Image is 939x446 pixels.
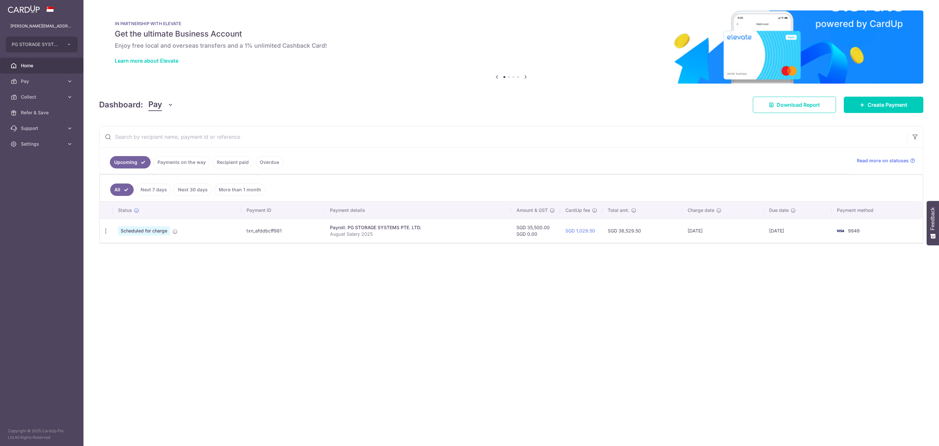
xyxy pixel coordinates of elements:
[110,183,134,196] a: All
[10,23,73,29] p: [PERSON_NAME][EMAIL_ADDRESS][PERSON_NAME][DOMAIN_NAME]
[21,141,64,147] span: Settings
[330,231,506,237] p: August Salary 2025
[21,78,64,85] span: Pay
[325,202,511,219] th: Payment details
[241,219,325,243] td: txn_efddbcff981
[927,201,939,245] button: Feedback - Show survey
[764,219,832,243] td: [DATE]
[118,226,170,235] span: Scheduled for charge
[511,219,560,243] td: SGD 35,500.00 SGD 0.00
[603,219,682,243] td: SGD 36,529.50
[115,57,178,64] a: Learn more about Elevate
[848,228,860,233] span: 9949
[115,42,908,50] h6: Enjoy free local and overseas transfers and a 1% unlimited Cashback Card!
[832,202,923,219] th: Payment method
[777,101,820,109] span: Download Report
[148,99,162,111] span: Pay
[110,156,151,168] a: Upcoming
[688,207,714,214] span: Charge date
[868,101,907,109] span: Create Payment
[99,10,923,84] img: Renovation banner
[769,207,789,214] span: Due date
[753,97,836,113] a: Download Report
[834,227,847,235] img: Bank Card
[682,219,764,243] td: [DATE]
[118,207,132,214] span: Status
[21,125,64,132] span: Support
[565,207,590,214] span: CardUp fee
[115,29,908,39] h5: Get the ultimate Business Account
[6,37,78,52] button: PG STORAGE SYSTEMS PTE. LTD.
[857,157,909,164] span: Read more on statuses
[857,157,915,164] a: Read more on statuses
[21,62,64,69] span: Home
[215,183,265,196] a: More than 1 month
[565,228,595,233] a: SGD 1,029.50
[21,109,64,116] span: Refer & Save
[99,126,907,147] input: Search by recipient name, payment id or reference
[330,224,506,231] div: Payroll. PG STORAGE SYSTEMS PTE. LTD.
[21,94,64,100] span: Collect
[12,41,60,48] span: PG STORAGE SYSTEMS PTE. LTD.
[213,156,253,168] a: Recipient paid
[148,99,173,111] button: Pay
[608,207,629,214] span: Total amt.
[844,97,923,113] a: Create Payment
[930,207,936,230] span: Feedback
[174,183,212,196] a: Next 30 days
[153,156,210,168] a: Payments on the way
[115,21,908,26] p: IN PARTNERSHIP WITH ELEVATE
[99,99,143,111] h4: Dashboard:
[516,207,548,214] span: Amount & GST
[136,183,171,196] a: Next 7 days
[8,5,40,13] img: CardUp
[256,156,283,168] a: Overdue
[241,202,325,219] th: Payment ID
